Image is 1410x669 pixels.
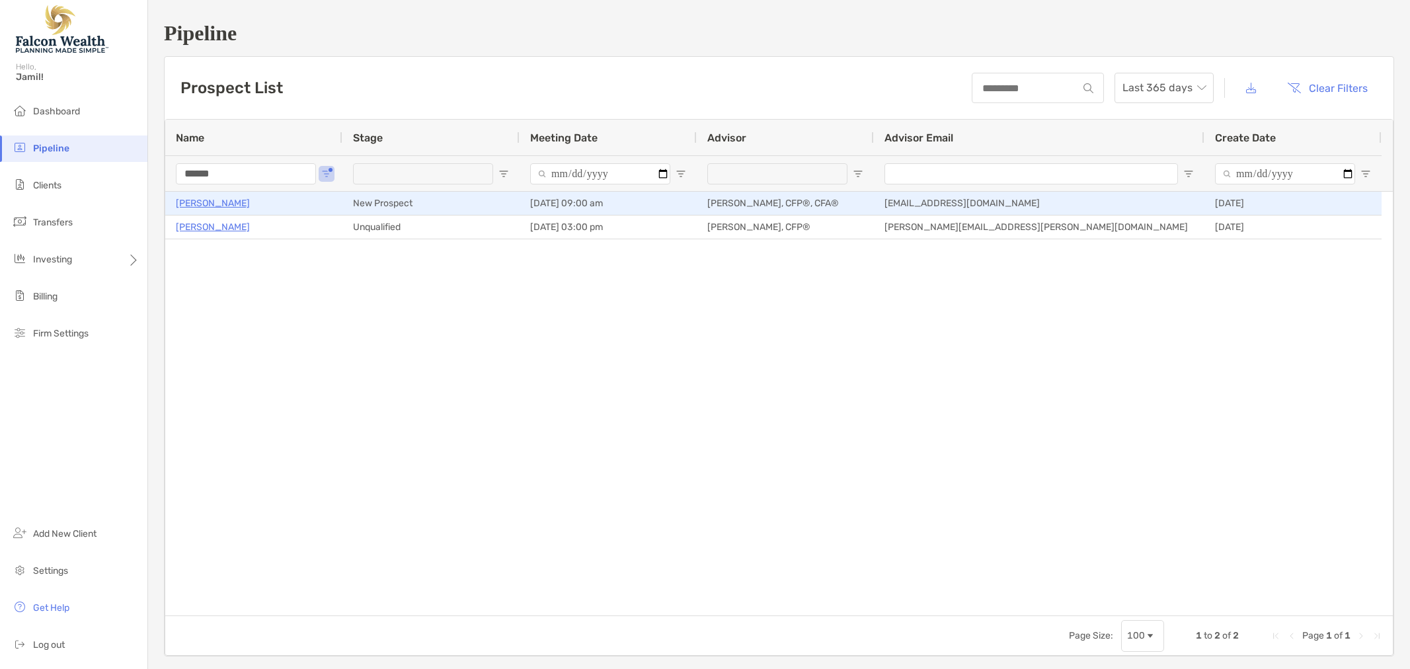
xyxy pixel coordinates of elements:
span: Firm Settings [33,328,89,339]
div: [PERSON_NAME], CFP® [697,216,874,239]
a: [PERSON_NAME] [176,219,250,235]
button: Open Filter Menu [676,169,686,179]
div: New Prospect [342,192,520,215]
img: add_new_client icon [12,525,28,541]
img: firm-settings icon [12,325,28,340]
span: Create Date [1215,132,1276,144]
div: [DATE] 09:00 am [520,192,697,215]
span: to [1204,630,1212,641]
div: Unqualified [342,216,520,239]
div: Page Size [1121,620,1164,652]
a: [PERSON_NAME] [176,195,250,212]
button: Open Filter Menu [1183,169,1194,179]
input: Create Date Filter Input [1215,163,1355,184]
h1: Pipeline [164,21,1394,46]
span: Dashboard [33,106,80,117]
div: Last Page [1372,631,1382,641]
img: Falcon Wealth Planning Logo [16,5,108,53]
span: 2 [1233,630,1239,641]
img: clients icon [12,177,28,192]
span: of [1222,630,1231,641]
span: Jamil! [16,71,139,83]
div: [EMAIL_ADDRESS][DOMAIN_NAME] [874,192,1204,215]
div: Next Page [1356,631,1366,641]
span: Advisor [707,132,746,144]
button: Open Filter Menu [321,169,332,179]
div: 100 [1127,630,1145,641]
input: Meeting Date Filter Input [530,163,670,184]
span: 1 [1345,630,1351,641]
img: pipeline icon [12,139,28,155]
span: 1 [1196,630,1202,641]
div: Page Size: [1069,630,1113,641]
div: First Page [1271,631,1281,641]
img: dashboard icon [12,102,28,118]
span: Settings [33,565,68,576]
span: Name [176,132,204,144]
span: Log out [33,639,65,650]
span: Last 365 days [1122,73,1206,102]
button: Clear Filters [1277,73,1378,102]
img: input icon [1083,83,1093,93]
div: [PERSON_NAME][EMAIL_ADDRESS][PERSON_NAME][DOMAIN_NAME] [874,216,1204,239]
button: Open Filter Menu [1360,169,1371,179]
span: Billing [33,291,58,302]
span: 2 [1214,630,1220,641]
img: billing icon [12,288,28,303]
span: Page [1302,630,1324,641]
input: Name Filter Input [176,163,316,184]
button: Open Filter Menu [498,169,509,179]
img: investing icon [12,251,28,266]
div: [DATE] [1204,192,1382,215]
img: transfers icon [12,214,28,229]
img: logout icon [12,636,28,652]
span: Get Help [33,602,69,613]
div: Previous Page [1286,631,1297,641]
span: Add New Client [33,528,97,539]
span: Investing [33,254,72,265]
input: Advisor Email Filter Input [884,163,1178,184]
span: Advisor Email [884,132,953,144]
div: [DATE] [1204,216,1382,239]
span: Meeting Date [530,132,598,144]
span: Pipeline [33,143,69,154]
img: get-help icon [12,599,28,615]
h3: Prospect List [180,79,283,97]
img: settings icon [12,562,28,578]
span: Clients [33,180,61,191]
span: 1 [1326,630,1332,641]
span: Transfers [33,217,73,228]
div: [DATE] 03:00 pm [520,216,697,239]
div: [PERSON_NAME], CFP®, CFA® [697,192,874,215]
span: of [1334,630,1343,641]
span: Stage [353,132,383,144]
button: Open Filter Menu [853,169,863,179]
